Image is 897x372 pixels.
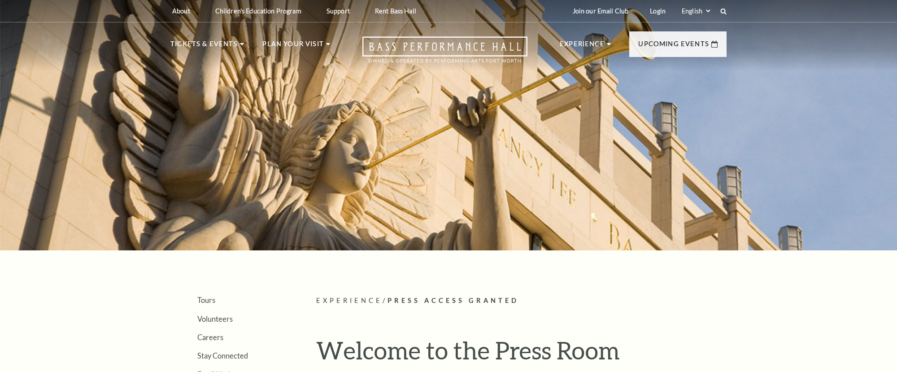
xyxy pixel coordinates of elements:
p: Children's Education Program [215,7,301,15]
p: Experience [560,39,605,55]
a: Careers [197,333,223,341]
p: Rent Bass Hall [375,7,416,15]
span: Press Access Granted [388,297,519,304]
p: Upcoming Events [638,39,709,55]
p: Plan Your Visit [262,39,324,55]
p: Support [327,7,350,15]
select: Select: [680,7,712,15]
span: Experience [316,297,383,304]
a: Stay Connected [197,351,248,360]
p: About [172,7,190,15]
a: Tours [197,296,215,304]
p: / [316,295,727,306]
p: Tickets & Events [170,39,238,55]
a: Volunteers [197,315,233,323]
